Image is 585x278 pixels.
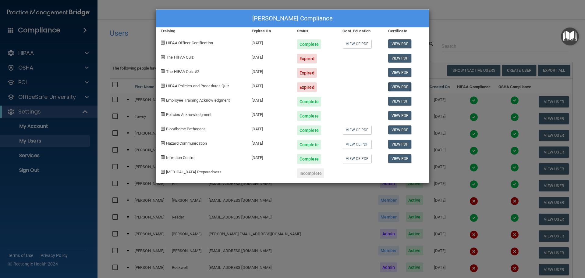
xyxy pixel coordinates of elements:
div: Expires On [247,27,292,35]
button: Open Resource Center [561,27,579,45]
span: Infection Control [166,155,195,160]
div: Training [156,27,247,35]
span: Hazard Communication [166,141,207,146]
span: HIPAA Officer Certification [166,41,213,45]
div: [DATE] [247,78,292,92]
div: Cont. Education [338,27,383,35]
a: View CE PDF [342,125,371,134]
span: Policies Acknowledgment [166,112,211,117]
div: [DATE] [247,107,292,121]
a: View CE PDF [342,154,371,163]
div: [PERSON_NAME] Compliance [156,10,429,27]
div: [DATE] [247,92,292,107]
a: View CE PDF [342,39,371,48]
a: View PDF [388,125,412,134]
span: Bloodborne Pathogens [166,127,206,131]
iframe: Drift Widget Chat Controller [480,235,578,259]
span: [MEDICAL_DATA] Preparedness [166,170,222,174]
div: [DATE] [247,49,292,63]
div: Complete [297,97,321,107]
div: [DATE] [247,121,292,135]
div: Complete [297,154,321,164]
a: View PDF [388,97,412,106]
div: [DATE] [247,63,292,78]
a: View PDF [388,82,412,91]
div: Expired [297,82,317,92]
a: View PDF [388,54,412,63]
div: Complete [297,125,321,135]
div: Expired [297,68,317,78]
span: Employee Training Acknowledgment [166,98,230,103]
a: View PDF [388,140,412,149]
div: Certificate [384,27,429,35]
div: Expired [297,54,317,63]
div: [DATE] [247,35,292,49]
div: Incomplete [297,168,324,178]
span: The HIPAA Quiz [166,55,193,60]
div: Complete [297,111,321,121]
div: [DATE] [247,150,292,164]
a: View PDF [388,154,412,163]
a: View CE PDF [342,140,371,149]
div: [DATE] [247,135,292,150]
a: View PDF [388,111,412,120]
a: View PDF [388,39,412,48]
a: View PDF [388,68,412,77]
span: The HIPAA Quiz #2 [166,69,199,74]
div: Status [292,27,338,35]
span: HIPAA Policies and Procedures Quiz [166,84,229,88]
div: Complete [297,39,321,49]
div: Complete [297,140,321,150]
